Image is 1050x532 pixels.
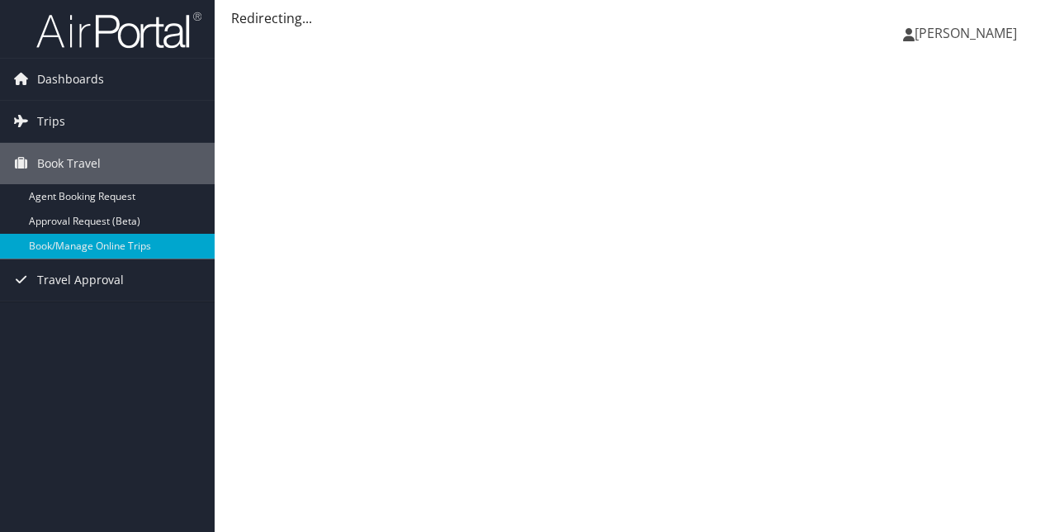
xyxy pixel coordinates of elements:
span: Dashboards [37,59,104,100]
img: airportal-logo.png [36,11,201,50]
span: Travel Approval [37,259,124,301]
div: Redirecting... [231,8,1033,28]
span: Trips [37,101,65,142]
span: Book Travel [37,143,101,184]
span: [PERSON_NAME] [915,24,1017,42]
a: [PERSON_NAME] [903,8,1033,58]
